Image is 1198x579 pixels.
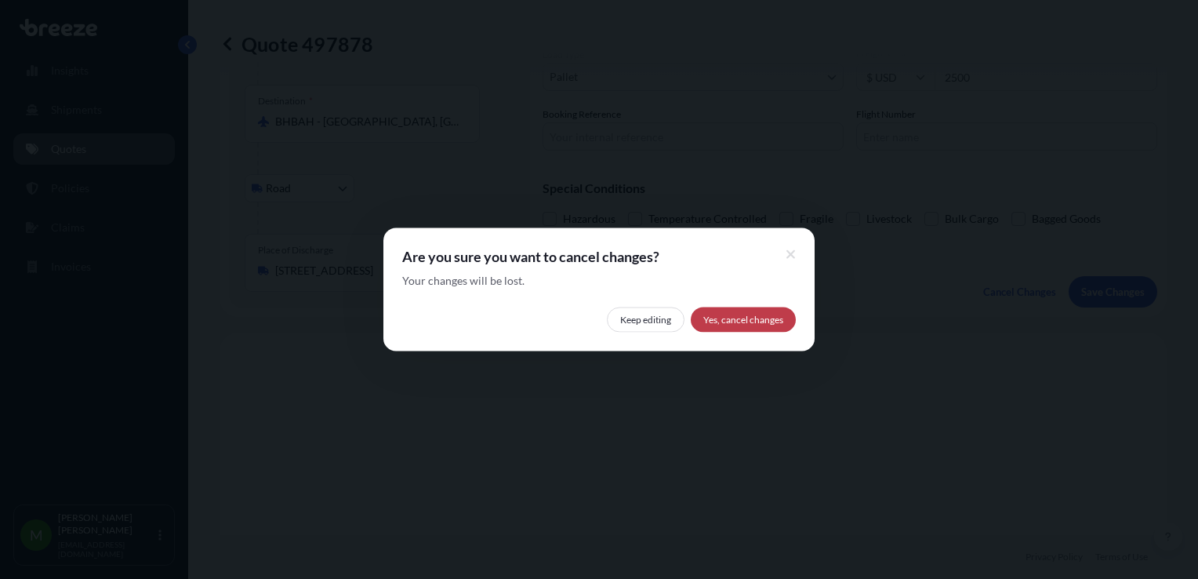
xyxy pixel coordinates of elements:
[691,308,796,333] button: Yes, cancel changes
[402,247,796,266] span: Are you sure you want to cancel changes?
[607,308,684,333] button: Keep editing
[402,273,525,289] span: Your changes will be lost.
[703,312,783,328] span: Yes, cancel changes
[620,312,671,328] span: Keep editing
